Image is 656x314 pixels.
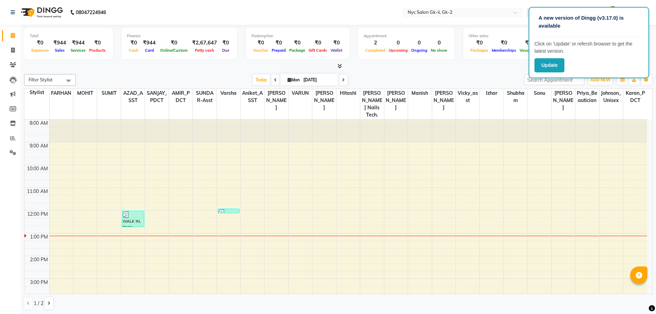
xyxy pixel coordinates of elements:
[364,39,387,47] div: 2
[217,89,240,98] span: Varsha
[18,3,65,22] img: logo
[409,48,429,53] span: Ongoing
[307,48,329,53] span: Gift Cards
[490,39,518,47] div: ₹0
[29,279,49,286] div: 3:00 PM
[127,33,232,39] div: Finance
[627,286,649,307] iframe: chat widget
[528,89,551,98] span: Sonu
[253,74,270,85] span: Today
[169,89,192,105] span: AMIR_PDCT
[432,89,456,112] span: [PERSON_NAME]
[270,39,288,47] div: ₹0
[312,89,336,112] span: [PERSON_NAME]
[552,89,575,112] span: [PERSON_NAME]
[121,89,145,105] span: AZAD_ASST
[127,39,140,47] div: ₹0
[329,39,344,47] div: ₹0
[387,39,409,47] div: 0
[408,89,431,98] span: Manish
[29,233,49,241] div: 1:00 PM
[30,48,51,53] span: Expenses
[29,77,53,82] span: Filter Stylist
[480,89,503,98] span: Izhar
[220,39,232,47] div: ₹0
[575,89,599,105] span: Priya_Beautician
[429,39,449,47] div: 0
[28,142,49,150] div: 9:00 AM
[518,39,539,47] div: ₹0
[218,209,240,213] div: WALK IN, TK01, 11:55 AM-12:00 PM, Threading - Eyebrow Thread (₹100)
[30,39,51,47] div: ₹0
[87,39,107,47] div: ₹0
[127,48,140,53] span: Cash
[307,39,329,47] div: ₹0
[360,89,384,119] span: [PERSON_NAME] Nails tech.
[534,40,643,55] p: Click on ‘Update’ or refersh browser to get the latest version.
[607,6,619,18] img: Manager
[504,89,527,105] span: Shubham
[29,256,49,263] div: 2:00 PM
[364,48,387,53] span: Completed
[73,89,97,98] span: MOHIT
[122,211,144,227] div: WALK IN, TK01, 12:00 PM-12:45 PM, Hair Care ( [DEMOGRAPHIC_DATA] ) - Hair Wash & conditioning-Ker...
[387,48,409,53] span: Upcoming
[143,48,156,53] span: Card
[469,48,490,53] span: Packages
[34,300,43,307] span: 1 / 2
[384,89,408,112] span: [PERSON_NAME]
[264,89,288,112] span: [PERSON_NAME]
[193,48,216,53] span: Petty cash
[518,48,539,53] span: Vouchers
[24,89,49,96] div: Stylist
[251,48,270,53] span: Voucher
[329,48,344,53] span: Wallet
[51,39,69,47] div: ₹944
[145,89,168,105] span: SANJAY_PDCT
[524,74,584,85] input: Search Appointment
[623,89,647,105] span: Karan_PDCT
[26,211,49,218] div: 12:00 PM
[189,39,220,47] div: ₹2,67,647
[251,33,344,39] div: Redemption
[589,75,612,85] button: ADD NEW
[270,48,288,53] span: Prepaid
[193,89,216,105] span: SUNDAR-asst
[289,89,312,98] span: VARUN
[534,58,564,72] button: Update
[158,48,189,53] span: Online/Custom
[286,77,301,82] span: Mon
[140,39,158,47] div: ₹944
[158,39,189,47] div: ₹0
[241,89,264,105] span: aniket_ASST
[69,48,87,53] span: Services
[409,39,429,47] div: 0
[28,120,49,127] div: 8:00 AM
[25,188,49,195] div: 11:00 AM
[69,39,87,47] div: ₹944
[590,77,611,82] span: ADD NEW
[539,14,639,30] p: A new version of Dingg (v3.17.0) is available
[469,33,580,39] div: Other sales
[220,48,231,53] span: Due
[50,89,73,98] span: FARHAN
[97,89,121,98] span: SUMIT
[301,75,336,85] input: 2025-09-01
[288,48,307,53] span: Package
[469,39,490,47] div: ₹0
[429,48,449,53] span: No show
[30,33,107,39] div: Total
[456,89,479,105] span: Vicky_asst
[87,48,107,53] span: Products
[76,3,106,22] b: 08047224946
[53,48,66,53] span: Sales
[288,39,307,47] div: ₹0
[25,165,49,172] div: 10:00 AM
[600,89,623,105] span: Johnson_Unisex
[490,48,518,53] span: Memberships
[336,89,360,98] span: Hitashi
[364,33,449,39] div: Appointment
[251,39,270,47] div: ₹0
